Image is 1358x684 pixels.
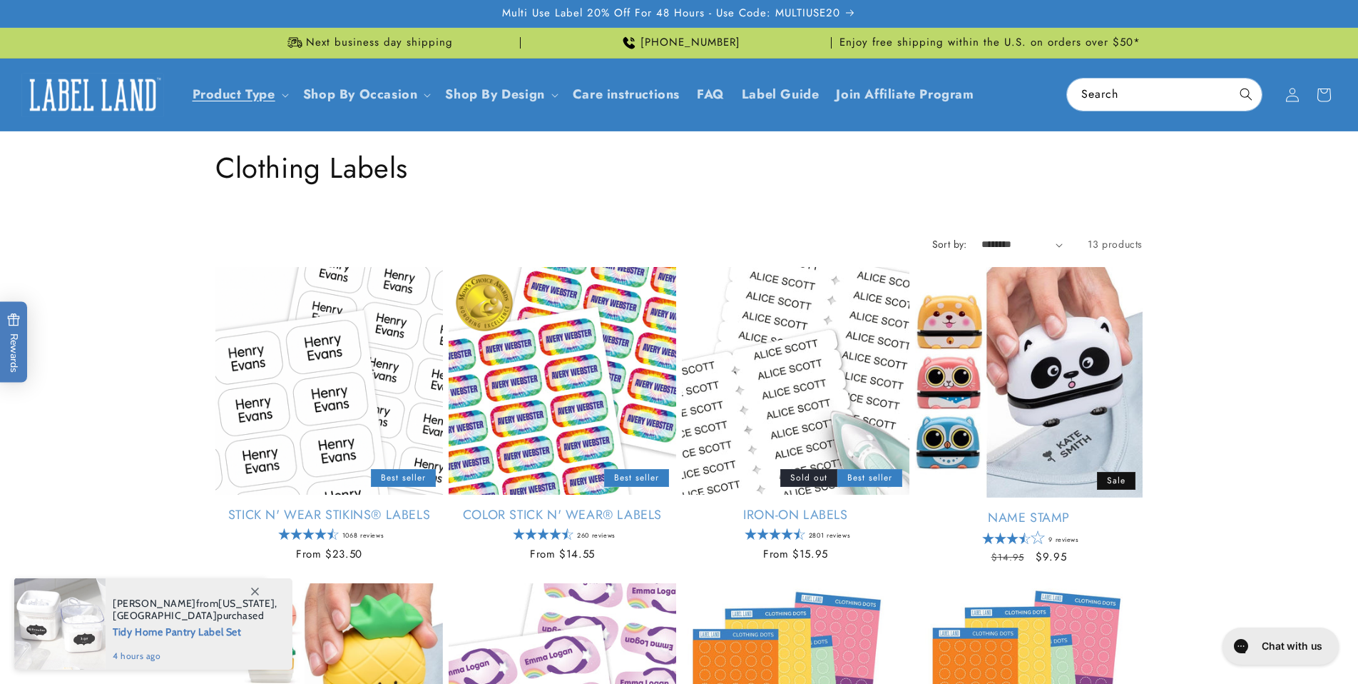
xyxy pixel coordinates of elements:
span: Multi Use Label 20% Off For 48 Hours - Use Code: MULTIUSE20 [502,6,840,21]
summary: Shop By Design [436,78,563,111]
span: 13 products [1088,237,1143,251]
summary: Product Type [184,78,295,111]
a: Label Land [16,67,170,122]
span: [GEOGRAPHIC_DATA] [113,609,217,622]
span: Label Guide [742,86,820,103]
button: Search [1230,79,1262,110]
a: Iron-On Labels [682,507,909,523]
span: [PHONE_NUMBER] [640,36,740,50]
label: Sort by: [932,237,967,251]
a: Shop By Design [445,85,544,104]
h1: Clothing Labels [215,149,1143,186]
a: Product Type [193,85,275,104]
a: Label Guide [733,78,828,111]
div: Announcement [526,28,832,58]
summary: Shop By Occasion [295,78,437,111]
span: from , purchased [113,598,277,622]
a: Join Affiliate Program [827,78,982,111]
span: Shop By Occasion [303,86,418,103]
span: Tidy Home Pantry Label Set [113,622,277,640]
span: [US_STATE] [218,597,275,610]
span: [PERSON_NAME] [113,597,196,610]
a: Name Stamp [915,510,1143,526]
span: Next business day shipping [306,36,453,50]
img: Label Land [21,73,164,117]
a: Care instructions [564,78,688,111]
span: 4 hours ago [113,650,277,663]
iframe: Gorgias live chat messenger [1215,623,1344,670]
a: FAQ [688,78,733,111]
span: Enjoy free shipping within the U.S. on orders over $50* [839,36,1140,50]
div: Announcement [215,28,521,58]
span: FAQ [697,86,725,103]
span: Care instructions [573,86,680,103]
span: Join Affiliate Program [836,86,974,103]
span: Rewards [7,313,21,373]
div: Announcement [837,28,1143,58]
a: Stick N' Wear Stikins® Labels [215,507,443,523]
a: Color Stick N' Wear® Labels [449,507,676,523]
